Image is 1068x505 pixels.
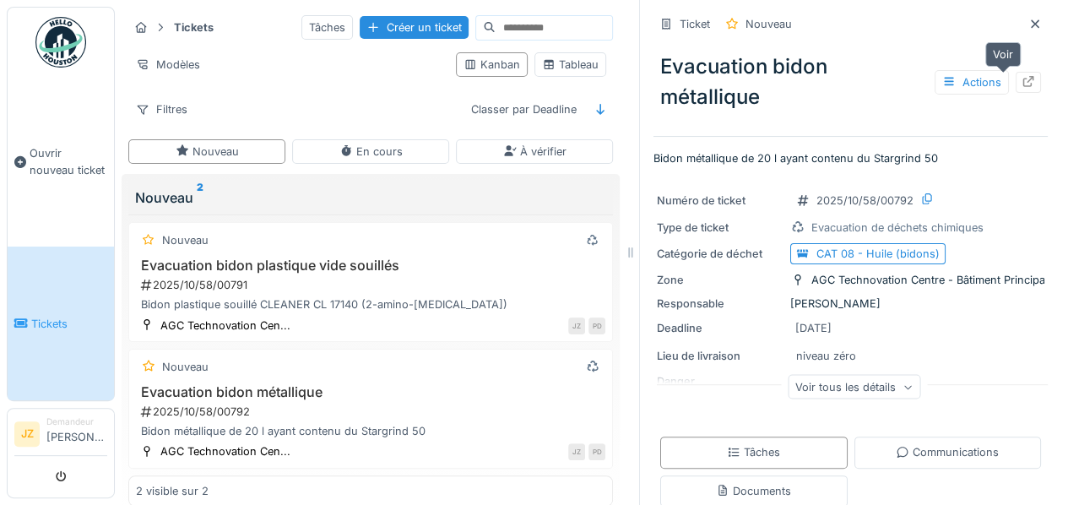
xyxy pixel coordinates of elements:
[162,359,209,375] div: Nouveau
[657,296,1044,312] div: [PERSON_NAME]
[136,483,209,499] div: 2 visible sur 2
[811,220,984,236] div: Evacuation de déchets chimiques
[542,57,599,73] div: Tableau
[588,318,605,334] div: PD
[935,70,1009,95] div: Actions
[657,296,783,312] div: Responsable
[339,144,403,160] div: En cours
[31,316,107,332] span: Tickets
[139,404,605,420] div: 2025/10/58/00792
[30,145,107,177] span: Ouvrir nouveau ticket
[985,42,1021,67] div: Voir
[360,16,469,39] div: Créer un ticket
[816,193,913,209] div: 2025/10/58/00792
[811,272,1048,288] div: AGC Technovation Centre - Bâtiment Principal
[135,187,606,208] div: Nouveau
[136,423,605,439] div: Bidon métallique de 20 l ayant contenu du Stargrind 50
[160,443,290,459] div: AGC Technovation Cen...
[464,97,584,122] div: Classer par Deadline
[716,483,791,499] div: Documents
[46,415,107,428] div: Demandeur
[745,16,792,32] div: Nouveau
[657,246,783,262] div: Catégorie de déchet
[588,443,605,460] div: PD
[788,375,920,399] div: Voir tous les détails
[8,247,114,400] a: Tickets
[657,193,783,209] div: Numéro de ticket
[657,272,783,288] div: Zone
[197,187,203,208] sup: 2
[46,415,107,452] li: [PERSON_NAME]
[568,318,585,334] div: JZ
[139,277,605,293] div: 2025/10/58/00791
[301,15,353,40] div: Tâches
[680,16,710,32] div: Ticket
[160,318,290,334] div: AGC Technovation Cen...
[568,443,585,460] div: JZ
[816,246,940,262] div: CAT 08 - Huile (bidons)
[14,421,40,447] li: JZ
[657,348,783,364] div: Lieu de livraison
[162,232,209,248] div: Nouveau
[35,17,86,68] img: Badge_color-CXgf-gQk.svg
[176,144,239,160] div: Nouveau
[657,320,783,336] div: Deadline
[657,220,783,236] div: Type de ticket
[464,57,520,73] div: Kanban
[727,444,780,460] div: Tâches
[796,348,856,364] div: niveau zéro
[8,77,114,247] a: Ouvrir nouveau ticket
[136,258,605,274] h3: Evacuation bidon plastique vide souillés
[795,320,832,336] div: [DATE]
[503,144,567,160] div: À vérifier
[653,45,1048,119] div: Evacuation bidon métallique
[128,97,195,122] div: Filtres
[128,52,208,77] div: Modèles
[136,296,605,312] div: Bidon plastique souillé CLEANER CL 17140 (2-amino-[MEDICAL_DATA])
[14,415,107,456] a: JZ Demandeur[PERSON_NAME]
[896,444,999,460] div: Communications
[136,384,605,400] h3: Evacuation bidon métallique
[167,19,220,35] strong: Tickets
[653,150,1048,166] p: Bidon métallique de 20 l ayant contenu du Stargrind 50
